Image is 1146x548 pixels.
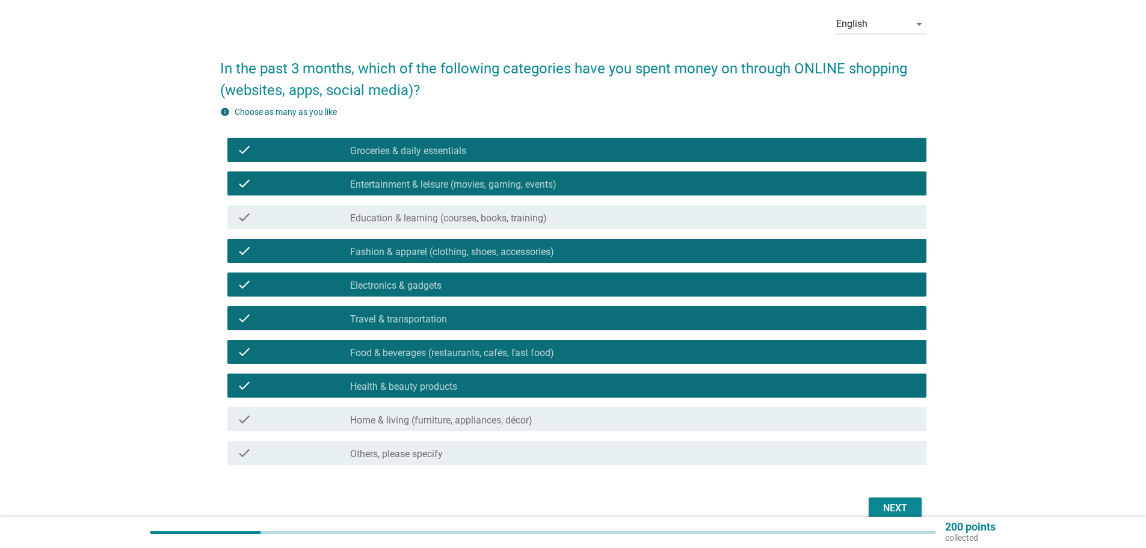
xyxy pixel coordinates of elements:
[237,345,251,359] i: check
[945,522,996,532] p: 200 points
[878,501,912,516] div: Next
[350,179,556,191] label: Entertainment & leisure (movies, gaming, events)
[350,448,443,460] label: Others, please specify
[237,412,251,426] i: check
[350,414,532,426] label: Home & living (furniture, appliances, décor)
[350,246,554,258] label: Fashion & apparel (clothing, shoes, accessories)
[350,381,457,393] label: Health & beauty products
[237,176,251,191] i: check
[220,107,230,117] i: info
[350,280,442,292] label: Electronics & gadgets
[869,497,922,519] button: Next
[237,311,251,325] i: check
[945,532,996,543] p: collected
[237,277,251,292] i: check
[350,347,554,359] label: Food & beverages (restaurants, cafés, fast food)
[350,212,547,224] label: Education & learning (courses, books, training)
[220,46,926,101] h2: In the past 3 months, which of the following categories have you spent money on through ONLINE sh...
[350,145,466,157] label: Groceries & daily essentials
[237,244,251,258] i: check
[237,446,251,460] i: check
[836,19,867,29] div: English
[235,107,337,117] label: Choose as many as you like
[912,17,926,31] i: arrow_drop_down
[237,210,251,224] i: check
[350,313,447,325] label: Travel & transportation
[237,378,251,393] i: check
[237,143,251,157] i: check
